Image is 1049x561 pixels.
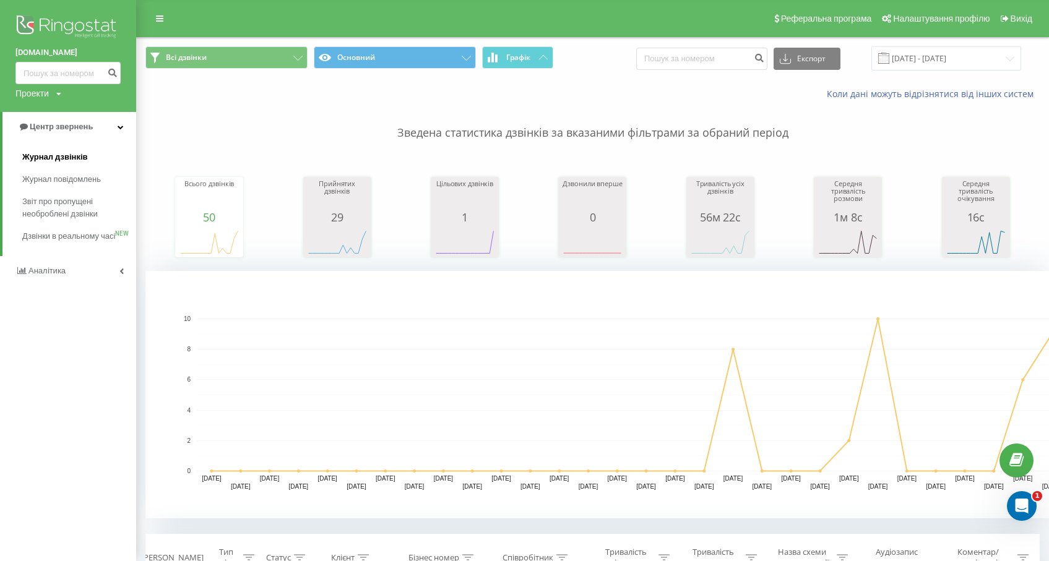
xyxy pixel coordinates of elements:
svg: A chart. [945,223,1007,260]
text: [DATE] [579,483,598,490]
div: Тривалість усіх дзвінків [689,180,751,211]
text: [DATE] [868,483,888,490]
text: [DATE] [694,483,714,490]
a: Журнал повідомлень [22,168,136,191]
a: Дзвінки в реальному часіNEW [22,225,136,247]
div: 50 [178,211,240,223]
text: [DATE] [260,475,280,482]
span: Дзвінки в реальному часі [22,230,115,242]
iframe: Intercom live chat [1007,491,1037,521]
text: [DATE] [491,475,511,482]
text: [DATE] [926,483,946,490]
text: [DATE] [608,475,628,482]
text: [DATE] [462,483,482,490]
text: [DATE] [984,483,1004,490]
span: Графік [506,53,530,62]
button: Експорт [774,48,840,70]
button: Графік [482,46,553,69]
text: [DATE] [781,475,801,482]
text: [DATE] [810,483,830,490]
div: Середня тривалість розмови [817,180,879,211]
a: Журнал дзвінків [22,146,136,168]
text: [DATE] [550,475,569,482]
text: 8 [187,346,191,353]
text: 4 [187,407,191,414]
a: Коли дані можуть відрізнятися вiд інших систем [827,88,1040,100]
svg: A chart. [689,223,751,260]
span: Аналiтика [28,266,66,275]
text: [DATE] [723,475,743,482]
div: 29 [306,211,368,223]
span: 1 [1032,491,1042,501]
text: 0 [187,468,191,474]
text: [DATE] [231,483,251,490]
span: Звіт про пропущені необроблені дзвінки [22,195,130,220]
text: [DATE] [839,475,859,482]
div: Дзвонили вперше [561,180,623,211]
text: [DATE] [347,483,366,490]
a: Центр звернень [2,112,136,142]
text: 2 [187,437,191,444]
text: [DATE] [520,483,540,490]
img: Ringostat logo [15,12,121,43]
svg: A chart. [434,223,496,260]
div: Всього дзвінків [178,180,240,211]
button: Основний [314,46,476,69]
div: 1 [434,211,496,223]
span: Налаштування профілю [893,14,990,24]
div: 16с [945,211,1007,223]
text: [DATE] [897,475,917,482]
text: [DATE] [317,475,337,482]
span: Центр звернень [30,122,93,131]
svg: A chart. [817,223,879,260]
span: Журнал повідомлень [22,173,101,186]
input: Пошук за номером [636,48,767,70]
div: Прийнятих дзвінків [306,180,368,211]
text: 10 [184,315,191,322]
text: [DATE] [405,483,425,490]
span: Журнал дзвінків [22,151,88,163]
svg: A chart. [306,223,368,260]
input: Пошук за номером [15,62,121,84]
a: Звіт про пропущені необроблені дзвінки [22,191,136,225]
div: Цільових дзвінків [434,180,496,211]
text: [DATE] [1013,475,1033,482]
div: 56м 22с [689,211,751,223]
text: [DATE] [202,475,222,482]
svg: A chart. [561,223,623,260]
div: 0 [561,211,623,223]
span: Вихід [1011,14,1032,24]
text: [DATE] [434,475,454,482]
span: Всі дзвінки [166,53,207,62]
text: [DATE] [636,483,656,490]
a: [DOMAIN_NAME] [15,46,121,59]
text: [DATE] [289,483,309,490]
button: Всі дзвінки [145,46,308,69]
svg: A chart. [178,223,240,260]
div: Середня тривалість очікування [945,180,1007,211]
text: [DATE] [665,475,685,482]
text: [DATE] [753,483,772,490]
div: 1м 8с [817,211,879,223]
text: [DATE] [955,475,975,482]
text: [DATE] [376,475,395,482]
text: 6 [187,377,191,383]
div: Проекти [15,87,49,100]
p: Зведена статистика дзвінків за вказаними фільтрами за обраний період [145,100,1040,141]
span: Реферальна програма [781,14,872,24]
